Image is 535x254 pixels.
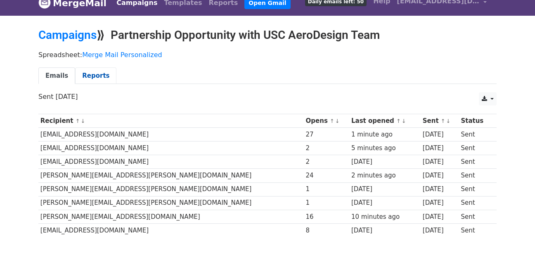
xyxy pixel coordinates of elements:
[38,67,75,84] a: Emails
[76,118,80,124] a: ↑
[38,114,304,128] th: Recipient
[423,185,457,194] div: [DATE]
[38,196,304,210] td: [PERSON_NAME][EMAIL_ADDRESS][PERSON_NAME][DOMAIN_NAME]
[306,171,348,180] div: 24
[423,212,457,222] div: [DATE]
[306,157,348,167] div: 2
[351,130,419,139] div: 1 minute ago
[38,28,97,42] a: Campaigns
[38,155,304,169] td: [EMAIL_ADDRESS][DOMAIN_NAME]
[38,223,304,237] td: [EMAIL_ADDRESS][DOMAIN_NAME]
[459,223,492,237] td: Sent
[351,144,419,153] div: 5 minutes ago
[38,141,304,155] td: [EMAIL_ADDRESS][DOMAIN_NAME]
[330,118,334,124] a: ↑
[351,198,419,208] div: [DATE]
[459,141,492,155] td: Sent
[351,157,419,167] div: [DATE]
[459,196,492,210] td: Sent
[38,50,497,59] p: Spreadsheet:
[423,226,457,235] div: [DATE]
[335,118,340,124] a: ↓
[459,114,492,128] th: Status
[351,212,419,222] div: 10 minutes ago
[423,157,457,167] div: [DATE]
[423,144,457,153] div: [DATE]
[38,28,497,42] h2: ⟫ Partnership Opportunity with USC AeroDesign Team
[423,198,457,208] div: [DATE]
[304,114,349,128] th: Opens
[306,212,348,222] div: 16
[494,214,535,254] iframe: Chat Widget
[82,51,162,59] a: Merge Mail Personalized
[351,171,419,180] div: 2 minutes ago
[396,118,401,124] a: ↑
[75,67,116,84] a: Reports
[38,182,304,196] td: [PERSON_NAME][EMAIL_ADDRESS][PERSON_NAME][DOMAIN_NAME]
[459,128,492,141] td: Sent
[38,128,304,141] td: [EMAIL_ADDRESS][DOMAIN_NAME]
[459,210,492,223] td: Sent
[423,171,457,180] div: [DATE]
[38,92,497,101] p: Sent [DATE]
[38,210,304,223] td: [PERSON_NAME][EMAIL_ADDRESS][DOMAIN_NAME]
[423,130,457,139] div: [DATE]
[351,185,419,194] div: [DATE]
[421,114,459,128] th: Sent
[80,118,85,124] a: ↓
[349,114,421,128] th: Last opened
[446,118,451,124] a: ↓
[441,118,445,124] a: ↑
[306,130,348,139] div: 27
[306,144,348,153] div: 2
[459,182,492,196] td: Sent
[306,226,348,235] div: 8
[306,198,348,208] div: 1
[351,226,419,235] div: [DATE]
[459,155,492,169] td: Sent
[459,169,492,182] td: Sent
[402,118,406,124] a: ↓
[38,169,304,182] td: [PERSON_NAME][EMAIL_ADDRESS][PERSON_NAME][DOMAIN_NAME]
[306,185,348,194] div: 1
